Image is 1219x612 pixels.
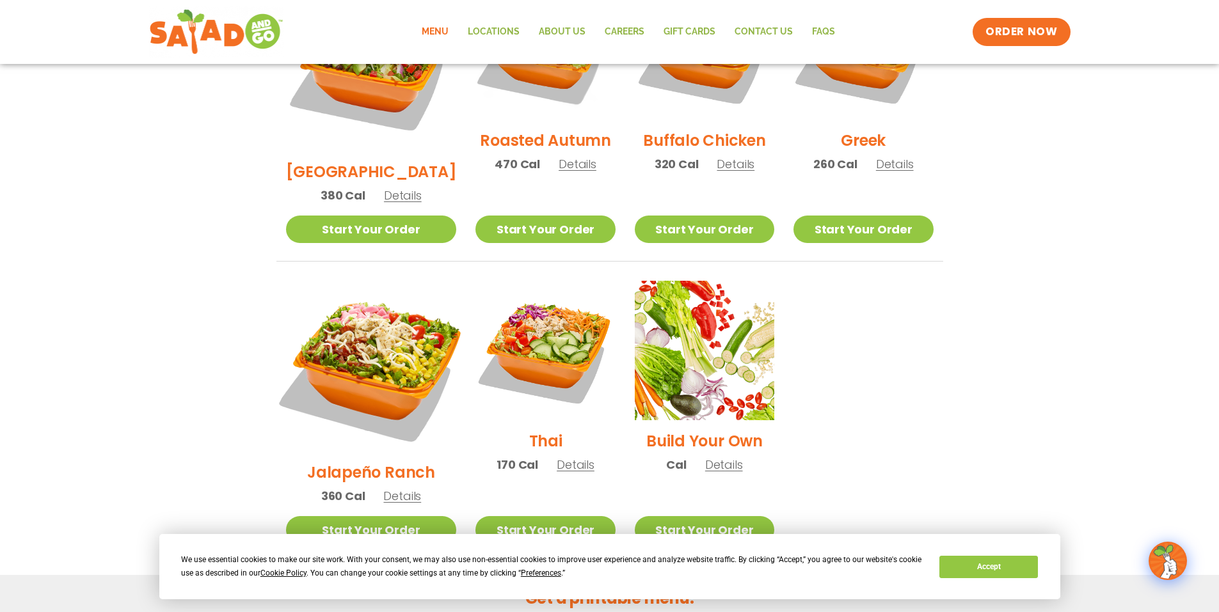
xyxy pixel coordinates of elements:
[412,17,845,47] nav: Menu
[813,155,857,173] span: 260 Cal
[802,17,845,47] a: FAQs
[475,516,615,544] a: Start Your Order
[793,216,933,243] a: Start Your Order
[725,17,802,47] a: Contact Us
[181,553,924,580] div: We use essential cookies to make our site work. With your consent, we may also use non-essential ...
[666,456,686,473] span: Cal
[480,129,611,152] h2: Roasted Autumn
[159,534,1060,599] div: Cookie Consent Prompt
[557,457,594,473] span: Details
[635,516,774,544] a: Start Your Order
[321,487,365,505] span: 360 Cal
[495,155,540,173] span: 470 Cal
[384,187,422,203] span: Details
[307,461,435,483] h2: Jalapeño Ranch
[841,129,886,152] h2: Greek
[260,569,307,577] span: Cookie Policy
[497,456,538,473] span: 170 Cal
[475,281,615,420] img: Product photo for Thai Salad
[412,17,458,47] a: Menu
[635,281,774,420] img: Product photo for Build Your Own
[643,129,765,152] h2: Buffalo Chicken
[939,556,1038,578] button: Accept
[876,156,914,172] span: Details
[1150,543,1186,579] img: wpChatIcon
[286,216,457,243] a: Start Your Order
[529,430,562,452] h2: Thai
[475,216,615,243] a: Start Your Order
[705,457,743,473] span: Details
[271,266,471,466] img: Product photo for Jalapeño Ranch Salad
[646,430,763,452] h2: Build Your Own
[286,161,457,183] h2: [GEOGRAPHIC_DATA]
[149,6,284,58] img: new-SAG-logo-768×292
[973,18,1070,46] a: ORDER NOW
[321,187,365,204] span: 380 Cal
[655,155,699,173] span: 320 Cal
[654,17,725,47] a: GIFT CARDS
[595,17,654,47] a: Careers
[521,569,561,577] span: Preferences
[985,24,1057,40] span: ORDER NOW
[383,488,421,504] span: Details
[717,156,754,172] span: Details
[458,17,529,47] a: Locations
[559,156,596,172] span: Details
[635,216,774,243] a: Start Your Order
[529,17,595,47] a: About Us
[286,516,457,544] a: Start Your Order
